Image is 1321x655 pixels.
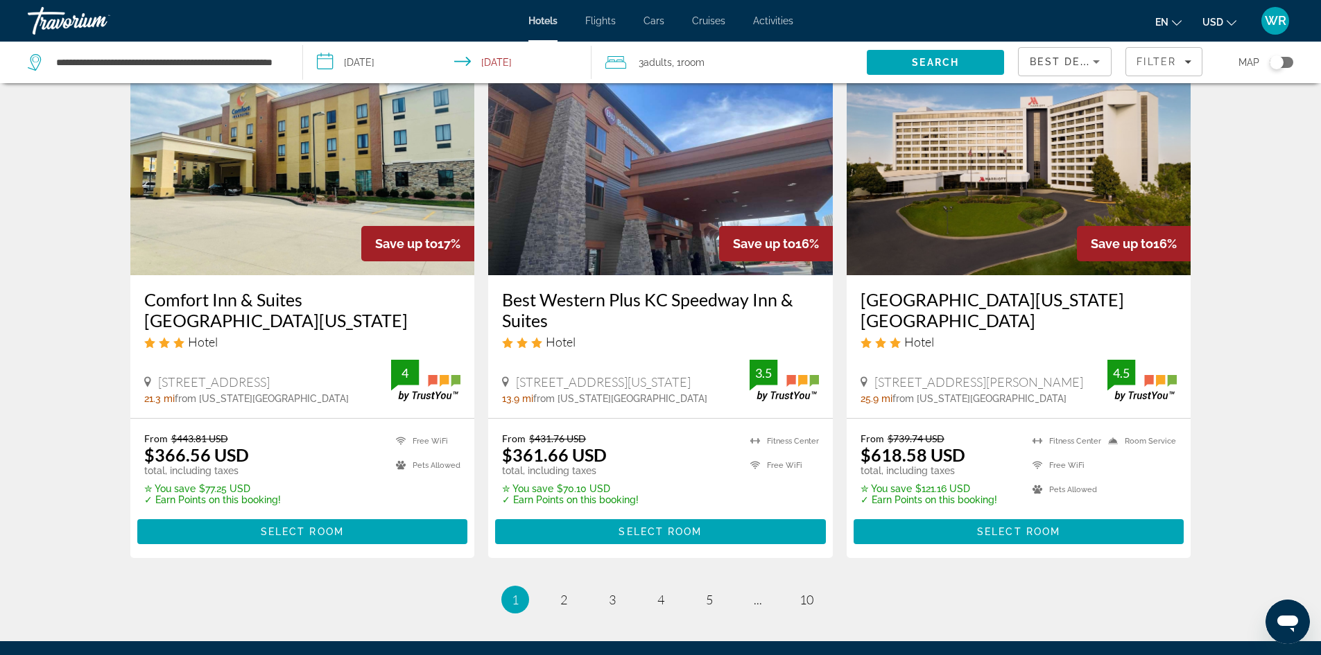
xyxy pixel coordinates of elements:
[644,15,664,26] a: Cars
[502,465,639,476] p: total, including taxes
[529,433,586,444] del: $431.76 USD
[144,483,281,494] p: $77.25 USD
[892,393,1067,404] span: from [US_STATE][GEOGRAPHIC_DATA]
[1238,53,1259,72] span: Map
[144,465,281,476] p: total, including taxes
[55,52,282,73] input: Search hotel destination
[861,334,1177,349] div: 3 star Hotel
[144,483,196,494] span: ✮ You save
[502,483,639,494] p: $70.10 USD
[854,522,1184,537] a: Select Room
[1091,236,1153,251] span: Save up to
[502,433,526,444] span: From
[1026,457,1101,474] li: Free WiFi
[144,393,175,404] span: 21.3 mi
[861,483,912,494] span: ✮ You save
[644,57,672,68] span: Adults
[800,592,813,607] span: 10
[753,15,793,26] a: Activities
[861,433,884,444] span: From
[743,457,819,474] li: Free WiFi
[888,433,944,444] del: $739.74 USD
[912,57,959,68] span: Search
[585,15,616,26] span: Flights
[1259,56,1293,69] button: Toggle map
[733,236,795,251] span: Save up to
[719,226,833,261] div: 16%
[672,53,705,72] span: , 1
[495,522,826,537] a: Select Room
[1202,17,1223,28] span: USD
[1026,433,1101,450] li: Fitness Center
[1265,14,1286,28] span: WR
[261,526,344,537] span: Select Room
[137,522,468,537] a: Select Room
[375,236,438,251] span: Save up to
[1030,56,1102,67] span: Best Deals
[495,519,826,544] button: Select Room
[560,592,567,607] span: 2
[28,3,166,39] a: Travorium
[137,519,468,544] button: Select Room
[681,57,705,68] span: Room
[874,374,1083,390] span: [STREET_ADDRESS][PERSON_NAME]
[854,519,1184,544] button: Select Room
[502,483,553,494] span: ✮ You save
[144,494,281,505] p: ✓ Earn Points on this booking!
[1155,12,1182,32] button: Change language
[1155,17,1168,28] span: en
[861,465,997,476] p: total, including taxes
[144,289,461,331] a: Comfort Inn & Suites [GEOGRAPHIC_DATA][US_STATE]
[144,334,461,349] div: 3 star Hotel
[144,444,249,465] ins: $366.56 USD
[502,334,819,349] div: 3 star Hotel
[502,289,819,331] a: Best Western Plus KC Speedway Inn & Suites
[303,42,592,83] button: Select check in and out date
[861,289,1177,331] a: [GEOGRAPHIC_DATA][US_STATE] [GEOGRAPHIC_DATA]
[512,592,519,607] span: 1
[488,53,833,275] img: Best Western Plus KC Speedway Inn & Suites
[130,53,475,275] img: Comfort Inn & Suites Shawnee Kansas City
[1101,433,1177,450] li: Room Service
[502,494,639,505] p: ✓ Earn Points on this booking!
[861,483,997,494] p: $121.16 USD
[619,526,702,537] span: Select Room
[144,433,168,444] span: From
[847,53,1191,275] img: Marriott Kansas City Overland Park
[1266,600,1310,644] iframe: Button to launch messaging window
[861,393,892,404] span: 25.9 mi
[528,15,558,26] a: Hotels
[533,393,707,404] span: from [US_STATE][GEOGRAPHIC_DATA]
[502,393,533,404] span: 13.9 mi
[639,53,672,72] span: 3
[706,592,713,607] span: 5
[592,42,867,83] button: Travelers: 3 adults, 0 children
[1030,53,1100,70] mat-select: Sort by
[546,334,576,349] span: Hotel
[977,526,1060,537] span: Select Room
[1026,481,1101,498] li: Pets Allowed
[861,444,965,465] ins: $618.58 USD
[188,334,218,349] span: Hotel
[130,586,1191,613] nav: Pagination
[1125,47,1202,76] button: Filters
[750,365,777,381] div: 3.5
[657,592,664,607] span: 4
[1257,6,1293,35] button: User Menu
[1107,365,1135,381] div: 4.5
[1077,226,1191,261] div: 16%
[516,374,691,390] span: [STREET_ADDRESS][US_STATE]
[502,444,607,465] ins: $361.66 USD
[389,433,460,450] li: Free WiFi
[692,15,725,26] a: Cruises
